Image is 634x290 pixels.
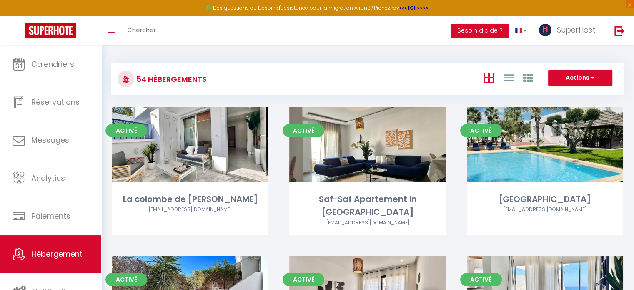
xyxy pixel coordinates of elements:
[283,273,324,286] span: Activé
[614,25,625,36] img: logout
[451,24,509,38] button: Besoin d'aide ?
[503,71,513,84] a: Vue en Liste
[467,206,623,214] div: Airbnb
[31,135,69,145] span: Messages
[121,16,162,45] a: Chercher
[31,173,65,183] span: Analytics
[112,193,268,206] div: La colombe de [PERSON_NAME]
[484,71,494,84] a: Vue en Box
[283,124,324,137] span: Activé
[31,97,80,107] span: Réservations
[31,249,83,259] span: Hébergement
[31,211,70,221] span: Paiements
[548,70,612,86] button: Actions
[539,24,551,36] img: ...
[557,25,595,35] span: SuperHost
[112,206,268,214] div: Airbnb
[289,219,446,227] div: Airbnb
[523,71,533,84] a: Vue par Groupe
[105,124,147,137] span: Activé
[399,4,429,11] a: >>> ICI <<<<
[289,193,446,219] div: Saf-Saf Apartement in [GEOGRAPHIC_DATA]
[533,16,606,45] a: ... SuperHost
[31,59,74,69] span: Calendriers
[460,273,502,286] span: Activé
[105,273,147,286] span: Activé
[134,70,207,88] h3: 54 Hébergements
[460,124,502,137] span: Activé
[467,193,623,206] div: [GEOGRAPHIC_DATA]
[127,25,156,34] span: Chercher
[25,23,76,38] img: Super Booking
